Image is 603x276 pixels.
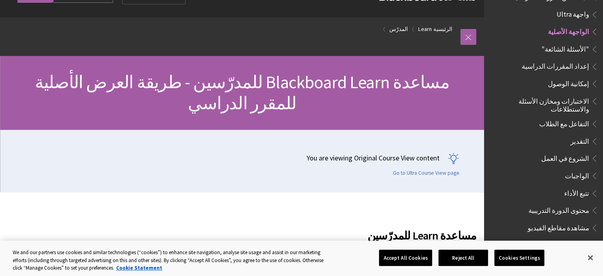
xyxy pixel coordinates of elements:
a: More information about your privacy, opens in a new tab [116,264,162,271]
a: Go to Ultra Course View page. [392,170,459,177]
a: المدرّس [389,24,408,34]
button: Accept All Cookies [379,249,432,266]
span: الاختبارات ومخازن الأسئلة والاستطلاعات [502,95,589,113]
span: إعداد المقررات الدراسية [522,60,589,71]
a: Learn [418,24,432,34]
span: الواجهة الأصلية [548,25,589,36]
span: التفاعل مع الطلاب [539,117,589,128]
span: تتبع الأداء [564,187,589,197]
p: You are viewing Original Course View content [8,153,459,163]
span: المسؤول [564,239,589,249]
span: الواجبات [565,169,589,180]
a: الرئيسية [433,24,452,34]
span: مساعدة Blackboard Learn للمدرّسين - طريقة العرض الأصلية للمقرر الدراسي [35,71,450,114]
span: التقدير [570,135,589,145]
h2: مساعدة Learn للمدرّسين [125,218,476,244]
button: Cookies Settings [494,249,544,266]
span: واجهة Ultra [557,8,589,19]
span: الشروع في العمل [541,152,589,162]
div: We and our partners use cookies and similar technologies (“cookies”) to enhance site navigation, ... [13,249,332,272]
button: Close [582,249,599,266]
span: "الأسئلة الشائعة" [542,42,589,53]
span: مشاهدة مقاطع الفيديو [528,221,589,232]
span: محتوى الدورة التدريبية [528,204,589,214]
span: إمكانية الوصول [548,77,589,88]
button: Reject All [438,249,488,266]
